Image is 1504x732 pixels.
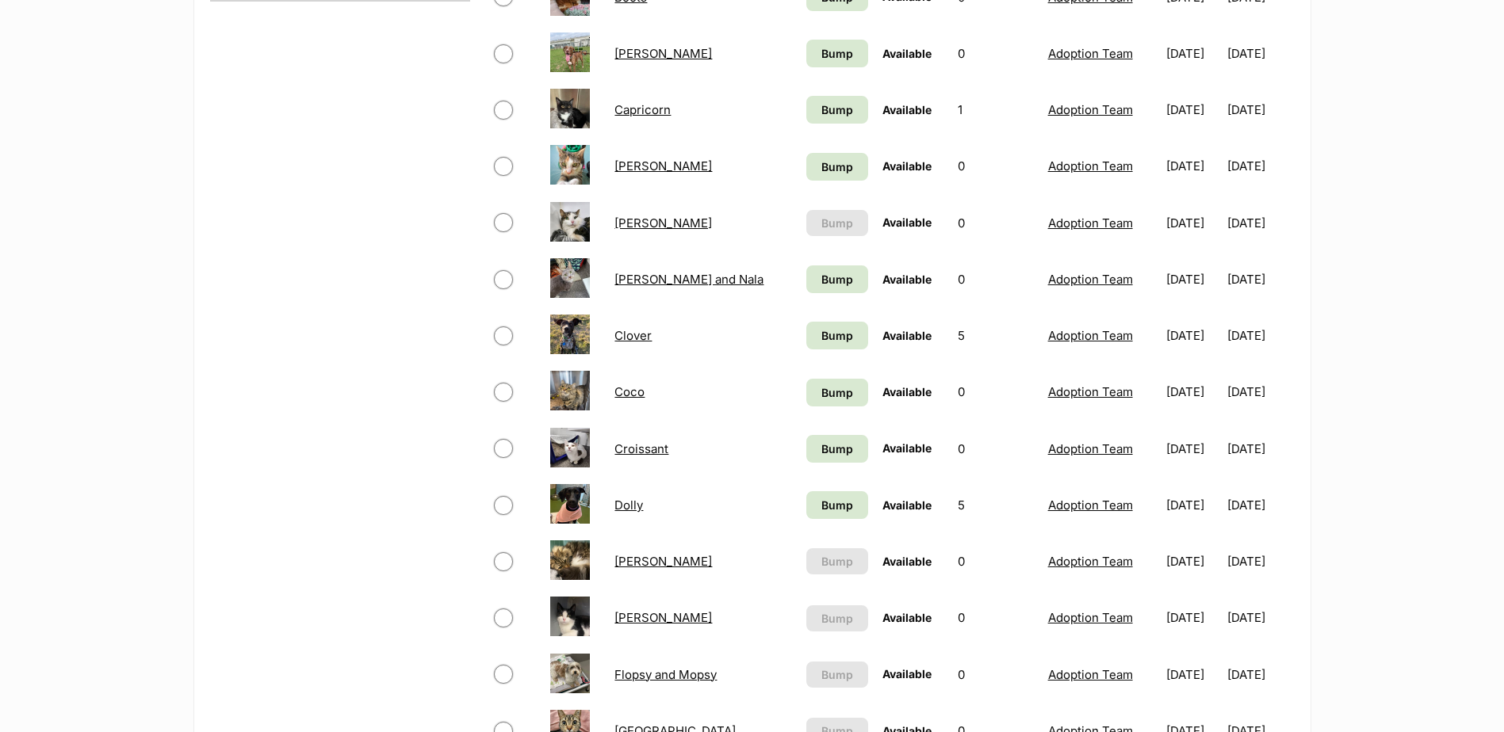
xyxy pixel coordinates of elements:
[1048,498,1133,513] a: Adoption Team
[1227,26,1293,81] td: [DATE]
[951,139,1039,193] td: 0
[1160,308,1226,363] td: [DATE]
[1227,252,1293,307] td: [DATE]
[1048,667,1133,682] a: Adoption Team
[1048,158,1133,173] a: Adoption Team
[614,46,712,61] a: [PERSON_NAME]
[614,158,712,173] a: [PERSON_NAME]
[882,159,932,173] span: Available
[1048,610,1133,625] a: Adoption Team
[1160,478,1226,532] td: [DATE]
[1227,139,1293,193] td: [DATE]
[821,553,853,570] span: Bump
[614,498,643,513] a: Dolly
[1048,554,1133,569] a: Adoption Team
[806,661,867,688] button: Bump
[882,667,932,681] span: Available
[821,271,853,288] span: Bump
[951,647,1039,702] td: 0
[1160,421,1226,476] td: [DATE]
[882,611,932,624] span: Available
[821,497,853,513] span: Bump
[821,101,853,118] span: Bump
[821,384,853,401] span: Bump
[821,45,853,62] span: Bump
[614,328,652,343] a: Clover
[614,102,671,117] a: Capricorn
[821,158,853,175] span: Bump
[1227,534,1293,589] td: [DATE]
[882,555,932,568] span: Available
[614,441,668,456] a: Croissant
[882,498,932,512] span: Available
[1160,252,1226,307] td: [DATE]
[614,272,763,287] a: [PERSON_NAME] and Nala
[1160,26,1226,81] td: [DATE]
[1227,308,1293,363] td: [DATE]
[951,421,1039,476] td: 0
[821,440,853,457] span: Bump
[1227,647,1293,702] td: [DATE]
[951,308,1039,363] td: 5
[614,554,712,569] a: [PERSON_NAME]
[1160,647,1226,702] td: [DATE]
[806,435,867,463] a: Bump
[806,322,867,349] a: Bump
[1048,272,1133,287] a: Adoption Team
[821,215,853,231] span: Bump
[882,441,932,455] span: Available
[821,666,853,683] span: Bump
[1160,196,1226,250] td: [DATE]
[806,265,867,293] a: Bump
[614,610,712,625] a: [PERSON_NAME]
[614,667,717,682] a: Flopsy and Mopsy
[1160,139,1226,193] td: [DATE]
[1227,421,1293,476] td: [DATE]
[1227,364,1293,419] td: [DATE]
[806,548,867,574] button: Bump
[882,47,932,60] span: Available
[614,384,645,399] a: Coco
[1160,364,1226,419] td: [DATE]
[951,590,1039,645] td: 0
[882,329,932,342] span: Available
[806,210,867,236] button: Bump
[806,379,867,406] a: Bump
[806,153,867,181] a: Bump
[951,252,1039,307] td: 0
[882,103,932,116] span: Available
[1048,46,1133,61] a: Adoption Team
[882,273,932,286] span: Available
[1048,102,1133,117] a: Adoption Team
[1160,590,1226,645] td: [DATE]
[1048,215,1133,231] a: Adoption Team
[1160,534,1226,589] td: [DATE]
[1048,384,1133,399] a: Adoption Team
[951,478,1039,532] td: 5
[821,327,853,344] span: Bump
[951,534,1039,589] td: 0
[951,26,1039,81] td: 0
[806,40,867,67] a: Bump
[1048,441,1133,456] a: Adoption Team
[951,364,1039,419] td: 0
[806,491,867,519] a: Bump
[1227,82,1293,137] td: [DATE]
[882,215,932,229] span: Available
[882,385,932,398] span: Available
[1048,328,1133,343] a: Adoption Team
[1227,590,1293,645] td: [DATE]
[951,196,1039,250] td: 0
[1227,478,1293,532] td: [DATE]
[1227,196,1293,250] td: [DATE]
[951,82,1039,137] td: 1
[821,610,853,627] span: Bump
[806,96,867,124] a: Bump
[1160,82,1226,137] td: [DATE]
[614,215,712,231] a: [PERSON_NAME]
[806,605,867,631] button: Bump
